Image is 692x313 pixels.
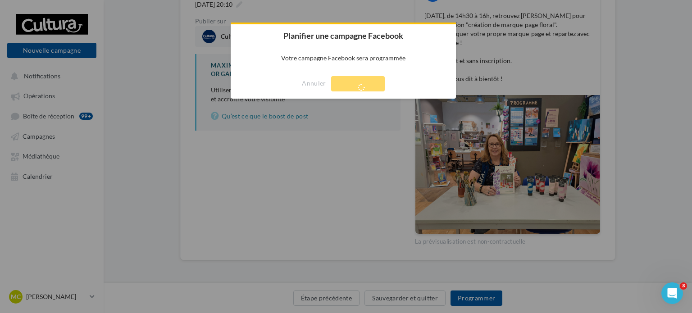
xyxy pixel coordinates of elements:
[231,24,456,47] h2: Planifier une campagne Facebook
[661,282,683,304] iframe: Intercom live chat
[231,47,456,69] p: Votre campagne Facebook sera programmée
[680,282,687,290] span: 3
[302,76,326,91] button: Annuler
[331,76,385,91] button: Programmer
